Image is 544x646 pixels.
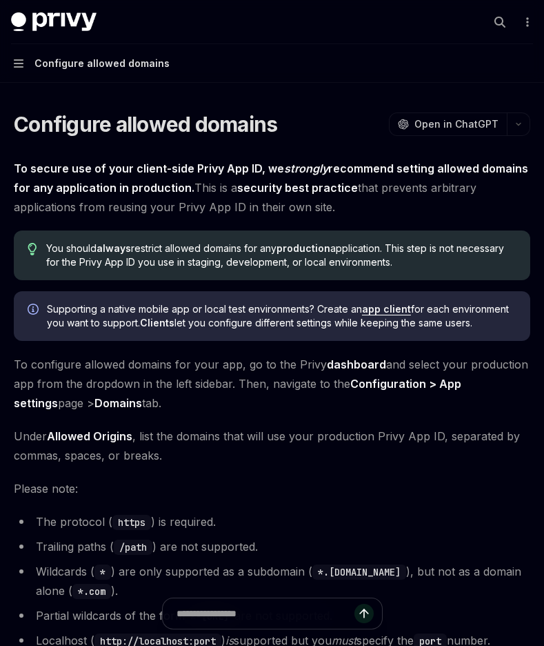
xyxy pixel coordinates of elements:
span: You should restrict allowed domains for any application. This step is not necessary for the Privy... [46,242,516,269]
span: Supporting a native mobile app or local test environments? Create an for each environment you wan... [47,302,516,330]
span: To configure allowed domains for your app, go to the Privy and select your production app from th... [14,355,530,413]
strong: always [97,242,131,254]
strong: security best practice [237,181,358,195]
strong: Domains [94,396,142,410]
strong: Allowed Origins [47,429,132,443]
li: The protocol ( ) is required. [14,512,530,531]
svg: Tip [28,243,37,255]
strong: production [276,242,330,254]
code: *.[DOMAIN_NAME] [312,565,406,580]
span: Open in ChatGPT [414,117,498,131]
button: Open in ChatGPT [389,112,507,136]
li: Wildcards ( ) are only supported as a subdomain ( ), but not as a domain alone ( ). [14,562,530,600]
code: https [112,515,151,530]
div: Configure allowed domains [34,55,170,72]
span: Under , list the domains that will use your production Privy App ID, separated by commas, spaces,... [14,427,530,465]
img: dark logo [11,12,97,32]
strong: Clients [140,317,174,329]
span: This is a that prevents arbitrary applications from reusing your Privy App ID in their own site. [14,159,530,217]
strong: dashboard [327,358,386,371]
button: Send message [354,604,374,623]
code: /path [114,540,152,555]
em: strongly [284,161,328,175]
a: app client [362,303,411,315]
h1: Configure allowed domains [14,112,277,137]
button: More actions [519,12,533,32]
li: Trailing paths ( ) are not supported. [14,537,530,556]
span: Please note: [14,479,530,498]
a: dashboard [327,358,386,372]
code: *.com [72,584,111,599]
svg: Info [28,304,41,317]
strong: To secure use of your client-side Privy App ID, we recommend setting allowed domains for any appl... [14,161,528,195]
